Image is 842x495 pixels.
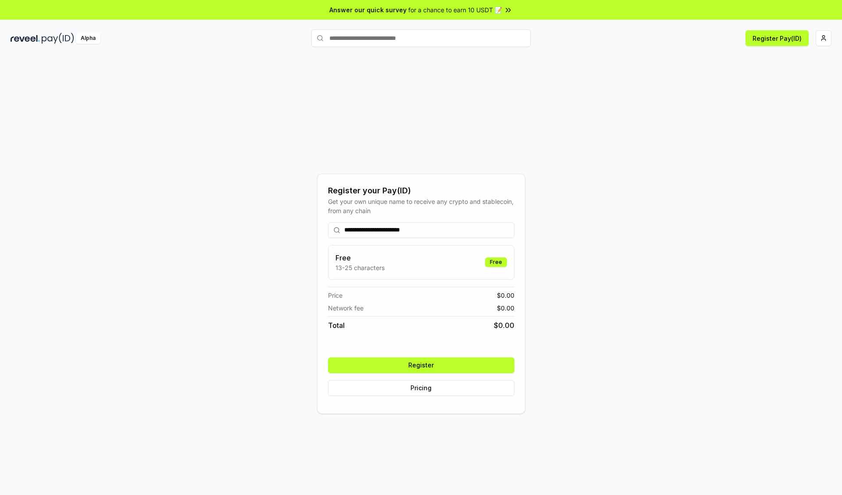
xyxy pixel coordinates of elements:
[328,380,514,396] button: Pricing
[11,33,40,44] img: reveel_dark
[497,291,514,300] span: $ 0.00
[76,33,100,44] div: Alpha
[494,320,514,331] span: $ 0.00
[497,303,514,313] span: $ 0.00
[328,185,514,197] div: Register your Pay(ID)
[42,33,74,44] img: pay_id
[328,320,345,331] span: Total
[329,5,407,14] span: Answer our quick survey
[335,253,385,263] h3: Free
[485,257,507,267] div: Free
[328,291,343,300] span: Price
[328,357,514,373] button: Register
[746,30,809,46] button: Register Pay(ID)
[335,263,385,272] p: 13-25 characters
[328,303,364,313] span: Network fee
[328,197,514,215] div: Get your own unique name to receive any crypto and stablecoin, from any chain
[408,5,502,14] span: for a chance to earn 10 USDT 📝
